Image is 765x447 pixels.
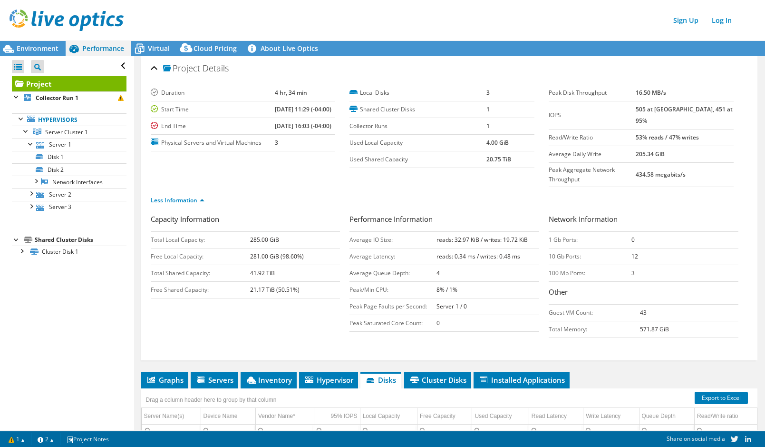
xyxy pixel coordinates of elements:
[12,246,126,258] a: Cluster Disk 1
[486,89,490,97] b: 3
[349,248,436,265] td: Average Latency:
[17,44,58,53] span: Environment
[275,122,331,130] b: [DATE] 16:03 (-04:00)
[201,425,255,437] td: Column Device Name, Filter cell
[640,325,669,333] b: 571.87 GiB
[360,408,417,425] td: Local Capacity Column
[12,151,126,163] a: Disk 1
[529,408,583,425] td: Read Latency Column
[45,128,88,136] span: Server Cluster 1
[363,410,400,422] div: Local Capacity
[12,163,126,176] a: Disk 2
[194,44,237,53] span: Cloud Pricing
[151,248,250,265] td: Free Local Capacity:
[472,408,529,425] td: Used Capacity Column
[668,13,703,27] a: Sign Up
[12,139,126,151] a: Server 1
[258,410,295,422] div: Vendor Name*
[365,375,396,385] span: Disks
[203,62,229,74] span: Details
[549,110,636,120] label: IOPS
[486,155,511,163] b: 20.75 TiB
[12,76,126,91] a: Project
[472,425,529,437] td: Column Used Capacity, Filter cell
[144,410,184,422] div: Server Name(s)
[60,433,116,445] a: Project Notes
[549,287,738,299] h3: Other
[349,214,539,227] h3: Performance Information
[549,305,640,321] td: Guest VM Count:
[12,176,126,188] a: Network Interfaces
[436,252,520,260] b: reads: 0.34 ms / writes: 0.48 ms
[436,269,440,277] b: 4
[151,214,340,227] h3: Capacity Information
[549,265,631,282] td: 100 Mb Ports:
[151,88,275,98] label: Duration
[642,410,676,422] div: Queue Depth
[142,425,201,437] td: Column Server Name(s), Filter cell
[549,88,636,98] label: Peak Disk Throughput
[148,44,170,53] span: Virtual
[349,282,436,298] td: Peak/Min CPU:
[195,375,233,385] span: Servers
[349,232,436,248] td: Average IO Size:
[275,105,331,113] b: [DATE] 11:29 (-04:00)
[486,105,490,113] b: 1
[549,232,631,248] td: 1 Gb Ports:
[250,269,275,277] b: 41.92 TiB
[82,44,124,53] span: Performance
[349,155,486,164] label: Used Shared Capacity
[436,319,440,327] b: 0
[667,435,725,443] span: Share on social media
[360,425,417,437] td: Column Local Capacity, Filter cell
[417,425,472,437] td: Column Free Capacity, Filter cell
[142,408,201,425] td: Server Name(s) Column
[12,201,126,213] a: Server 3
[151,105,275,114] label: Start Time
[695,408,757,425] td: Read/Write ratio Column
[474,410,512,422] div: Used Capacity
[349,88,486,98] label: Local Disks
[163,64,200,73] span: Project
[35,234,126,246] div: Shared Cluster Disks
[349,315,436,332] td: Peak Saturated Core Count:
[583,408,639,425] td: Write Latency Column
[631,269,635,277] b: 3
[639,408,694,425] td: Queue Depth Column
[12,113,126,126] a: Hypervisors
[349,105,486,114] label: Shared Cluster Disks
[636,105,733,125] b: 505 at [GEOGRAPHIC_DATA], 451 at 95%
[304,375,353,385] span: Hypervisor
[275,89,307,97] b: 4 hr, 34 min
[349,121,486,131] label: Collector Runs
[349,265,436,282] td: Average Queue Depth:
[151,138,275,148] label: Physical Servers and Virtual Machines
[151,282,250,298] td: Free Shared Capacity:
[250,286,300,294] b: 21.17 TiB (50.51%)
[331,410,358,422] div: 95% IOPS
[486,122,490,130] b: 1
[151,121,275,131] label: End Time
[529,425,583,437] td: Column Read Latency, Filter cell
[478,375,565,385] span: Installed Applications
[409,375,466,385] span: Cluster Disks
[12,188,126,200] a: Server 2
[151,196,204,204] a: Less Information
[349,298,436,315] td: Peak Page Faults per Second:
[640,308,647,317] b: 43
[146,375,184,385] span: Graphs
[636,133,699,141] b: 53% reads / 47% writes
[245,375,292,385] span: Inventory
[12,126,126,138] a: Server Cluster 1
[417,408,472,425] td: Free Capacity Column
[151,265,250,282] td: Total Shared Capacity:
[436,236,528,244] b: reads: 32.97 KiB / writes: 19.72 KiB
[549,321,640,338] td: Total Memory:
[695,392,748,404] a: Export to Excel
[314,425,360,437] td: Column 95% IOPS, Filter cell
[12,91,126,104] a: Collector Run 1
[349,138,486,148] label: Used Local Capacity
[201,408,255,425] td: Device Name Column
[695,425,757,437] td: Column Read/Write ratio, Filter cell
[486,139,509,147] b: 4.00 GiB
